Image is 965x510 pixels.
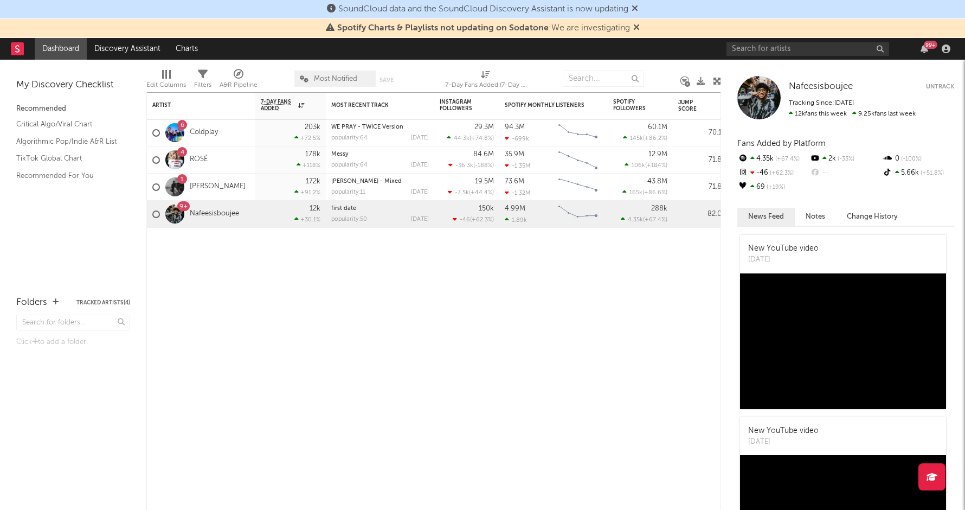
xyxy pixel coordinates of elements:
[146,65,186,97] div: Edit Columns
[737,166,809,180] div: -46
[474,124,494,131] div: 29.3M
[632,5,638,14] span: Dismiss
[505,216,527,224] div: 1.89k
[737,139,826,148] span: Fans Added by Platform
[16,118,119,130] a: Critical Algo/Viral Chart
[505,135,529,142] div: -699k
[331,178,429,184] div: Luther - Mixed
[554,119,602,146] svg: Chart title
[882,152,954,166] div: 0
[678,181,722,194] div: 71.8
[628,217,643,223] span: 4.35k
[809,152,882,166] div: 2k
[331,151,429,157] div: Messy
[337,24,630,33] span: : We are investigating
[678,126,722,139] div: 70.1
[306,178,320,185] div: 172k
[737,180,809,194] div: 69
[505,178,524,185] div: 73.6M
[737,208,795,226] button: News Feed
[190,182,246,192] a: [PERSON_NAME]
[651,205,667,212] div: 288k
[648,124,667,131] div: 60.1M
[924,41,937,49] div: 99 +
[448,162,494,169] div: ( )
[411,189,429,195] div: [DATE]
[748,425,819,437] div: New YouTube video
[220,79,258,92] div: A&R Pipeline
[921,44,928,53] button: 99+
[16,336,130,349] div: Click to add a folder.
[314,75,357,82] span: Most Notified
[633,24,640,33] span: Dismiss
[630,136,643,142] span: 145k
[294,189,320,196] div: +91.2 %
[505,124,525,131] div: 94.3M
[76,300,130,305] button: Tracked Artists(4)
[795,208,836,226] button: Notes
[613,99,651,112] div: Spotify Followers
[152,102,234,109] div: Artist
[919,170,944,176] span: +51.8 %
[678,154,722,167] div: 71.8
[505,189,530,196] div: -1.32M
[899,156,922,162] span: -100 %
[678,99,705,112] div: Jump Score
[648,151,667,158] div: 12.9M
[331,216,367,222] div: popularity: 50
[765,184,785,190] span: +19 %
[16,103,130,116] div: Recommended
[411,216,429,222] div: [DATE]
[836,208,909,226] button: Change History
[621,216,667,223] div: ( )
[748,254,819,265] div: [DATE]
[411,162,429,168] div: [DATE]
[789,82,853,91] span: Nafeesisboujee
[445,79,526,92] div: 7-Day Fans Added (7-Day Fans Added)
[645,136,666,142] span: +86.2 %
[629,190,642,196] span: 165k
[190,128,218,137] a: Coldplay
[554,146,602,174] svg: Chart title
[331,124,403,130] a: WE PRAY - TWICE Version
[623,135,667,142] div: ( )
[440,99,478,112] div: Instagram Followers
[926,81,954,92] button: Untrack
[471,136,492,142] span: +74.8 %
[645,217,666,223] span: +67.4 %
[647,178,667,185] div: 43.8M
[505,205,525,212] div: 4.99M
[305,124,320,131] div: 203k
[294,216,320,223] div: +30.1 %
[774,156,800,162] span: +67.4 %
[331,178,402,184] a: [PERSON_NAME] - Mixed
[644,190,666,196] span: +86.6 %
[554,201,602,228] svg: Chart title
[331,135,368,141] div: popularity: 64
[338,5,628,14] span: SoundCloud data and the SoundCloud Discovery Assistant is now updating
[331,102,413,109] div: Most Recent Track
[87,38,168,60] a: Discovery Assistant
[194,79,211,92] div: Filters
[294,135,320,142] div: +72.5 %
[447,135,494,142] div: ( )
[471,190,492,196] span: +44.4 %
[194,65,211,97] div: Filters
[16,296,47,309] div: Folders
[16,152,119,164] a: TikTok Global Chart
[379,77,394,83] button: Save
[16,136,119,148] a: Algorithmic Pop/Indie A&R List
[472,217,492,223] span: +62.3 %
[16,79,130,92] div: My Discovery Checklist
[882,166,954,180] div: 5.66k
[448,189,494,196] div: ( )
[35,38,87,60] a: Dashboard
[647,163,666,169] span: +184 %
[505,162,530,169] div: -1.35M
[411,135,429,141] div: [DATE]
[331,206,356,212] a: first date
[622,189,667,196] div: ( )
[455,163,473,169] span: -36.3k
[625,162,667,169] div: ( )
[554,174,602,201] svg: Chart title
